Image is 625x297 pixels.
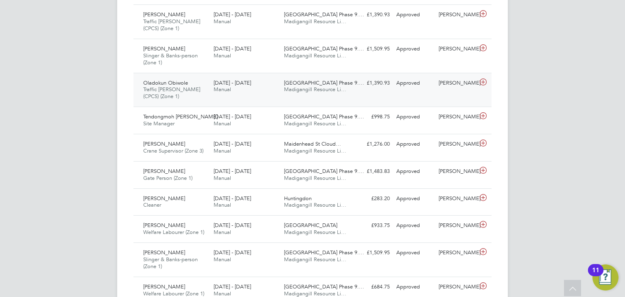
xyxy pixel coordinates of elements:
[351,219,393,232] div: £933.75
[143,120,175,127] span: Site Manager
[393,8,435,22] div: Approved
[143,18,200,32] span: Traffic [PERSON_NAME] (CPCS) (Zone 1)
[393,280,435,294] div: Approved
[143,52,198,66] span: Slinger & Banks-person (Zone 1)
[143,290,204,297] span: Welfare Labourer (Zone 1)
[143,195,185,202] span: [PERSON_NAME]
[284,175,346,181] span: Madigangill Resource Li…
[284,120,346,127] span: Madigangill Resource Li…
[214,79,251,86] span: [DATE] - [DATE]
[284,52,346,59] span: Madigangill Resource Li…
[351,76,393,90] div: £1,390.93
[214,86,231,93] span: Manual
[284,283,364,290] span: [GEOGRAPHIC_DATA] Phase 9.…
[435,246,478,260] div: [PERSON_NAME]
[284,140,341,147] span: Maidenhead St Cloud…
[435,8,478,22] div: [PERSON_NAME]
[351,280,393,294] div: £684.75
[284,222,337,229] span: [GEOGRAPHIC_DATA]
[214,195,251,202] span: [DATE] - [DATE]
[214,18,231,25] span: Manual
[143,140,185,147] span: [PERSON_NAME]
[214,11,251,18] span: [DATE] - [DATE]
[214,45,251,52] span: [DATE] - [DATE]
[214,229,231,236] span: Manual
[143,283,185,290] span: [PERSON_NAME]
[214,249,251,256] span: [DATE] - [DATE]
[143,45,185,52] span: [PERSON_NAME]
[393,219,435,232] div: Approved
[143,147,203,154] span: Crane Supervisor (Zone 3)
[393,192,435,205] div: Approved
[284,45,364,52] span: [GEOGRAPHIC_DATA] Phase 9.…
[214,283,251,290] span: [DATE] - [DATE]
[143,201,161,208] span: Cleaner
[393,165,435,178] div: Approved
[393,246,435,260] div: Approved
[284,79,364,86] span: [GEOGRAPHIC_DATA] Phase 9.…
[214,168,251,175] span: [DATE] - [DATE]
[351,8,393,22] div: £1,390.93
[435,110,478,124] div: [PERSON_NAME]
[284,86,346,93] span: Madigangill Resource Li…
[351,192,393,205] div: £283.20
[143,229,204,236] span: Welfare Labourer (Zone 1)
[351,110,393,124] div: £998.75
[214,256,231,263] span: Manual
[143,11,185,18] span: [PERSON_NAME]
[393,76,435,90] div: Approved
[214,175,231,181] span: Manual
[351,42,393,56] div: £1,509.95
[393,138,435,151] div: Approved
[435,42,478,56] div: [PERSON_NAME]
[284,256,346,263] span: Madigangill Resource Li…
[284,168,364,175] span: [GEOGRAPHIC_DATA] Phase 9.…
[435,138,478,151] div: [PERSON_NAME]
[435,280,478,294] div: [PERSON_NAME]
[393,42,435,56] div: Approved
[592,264,618,290] button: Open Resource Center, 11 new notifications
[214,201,231,208] span: Manual
[435,192,478,205] div: [PERSON_NAME]
[284,195,312,202] span: Huntingdon
[435,219,478,232] div: [PERSON_NAME]
[435,76,478,90] div: [PERSON_NAME]
[214,290,231,297] span: Manual
[351,138,393,151] div: £1,276.00
[284,147,346,154] span: Madigangill Resource Li…
[143,113,218,120] span: Tendongmoh [PERSON_NAME]
[435,165,478,178] div: [PERSON_NAME]
[214,120,231,127] span: Manual
[284,11,364,18] span: [GEOGRAPHIC_DATA] Phase 9.…
[284,249,364,256] span: [GEOGRAPHIC_DATA] Phase 9.…
[143,86,200,100] span: Traffic [PERSON_NAME] (CPCS) (Zone 1)
[592,270,599,281] div: 11
[143,222,185,229] span: [PERSON_NAME]
[284,18,346,25] span: Madigangill Resource Li…
[284,290,346,297] span: Madigangill Resource Li…
[214,113,251,120] span: [DATE] - [DATE]
[214,140,251,147] span: [DATE] - [DATE]
[393,110,435,124] div: Approved
[351,246,393,260] div: £1,509.95
[284,201,346,208] span: Madigangill Resource Li…
[214,222,251,229] span: [DATE] - [DATE]
[214,52,231,59] span: Manual
[143,256,198,270] span: Slinger & Banks-person (Zone 1)
[284,229,346,236] span: Madigangill Resource Li…
[143,249,185,256] span: [PERSON_NAME]
[143,168,185,175] span: [PERSON_NAME]
[143,79,188,86] span: Oladokun Obiwole
[351,165,393,178] div: £1,483.83
[214,147,231,154] span: Manual
[143,175,192,181] span: Gate Person (Zone 1)
[284,113,364,120] span: [GEOGRAPHIC_DATA] Phase 9.…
